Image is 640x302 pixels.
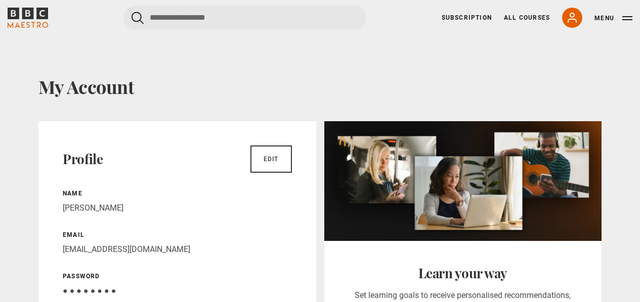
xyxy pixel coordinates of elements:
p: Email [63,230,292,239]
button: Toggle navigation [594,13,632,23]
span: ● ● ● ● ● ● ● ● [63,286,116,295]
a: Edit [250,145,292,173]
h2: Learn your way [349,265,578,281]
a: Subscription [442,13,492,22]
a: All Courses [504,13,550,22]
p: [EMAIL_ADDRESS][DOMAIN_NAME] [63,243,292,256]
h2: Profile [63,151,103,167]
p: [PERSON_NAME] [63,202,292,214]
input: Search [123,6,366,30]
button: Submit the search query [132,12,144,24]
svg: BBC Maestro [8,8,48,28]
p: Password [63,272,292,281]
h1: My Account [38,76,602,97]
p: Name [63,189,292,198]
